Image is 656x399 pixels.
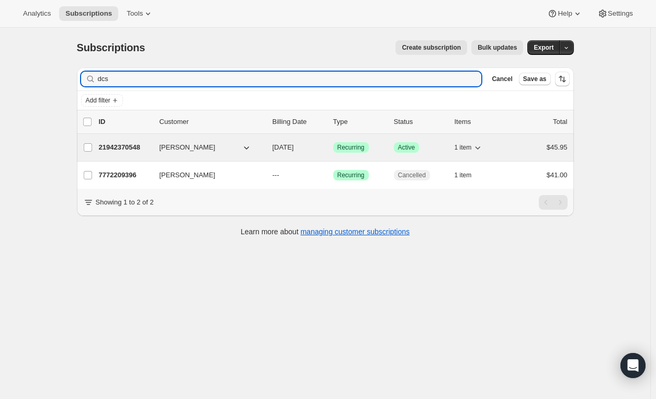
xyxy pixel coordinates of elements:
span: Active [398,143,415,152]
p: Learn more about [241,226,410,237]
p: Billing Date [273,117,325,127]
button: 1 item [455,168,483,183]
span: 1 item [455,143,472,152]
nav: Pagination [539,195,568,210]
button: [PERSON_NAME] [153,139,258,156]
span: Add filter [86,96,110,105]
span: [DATE] [273,143,294,151]
button: Settings [591,6,639,21]
button: Cancel [488,73,516,85]
div: Open Intercom Messenger [620,353,646,378]
button: Add filter [81,94,123,107]
p: Total [553,117,567,127]
button: Bulk updates [471,40,523,55]
button: Save as [519,73,551,85]
button: Export [527,40,560,55]
button: Create subscription [395,40,467,55]
span: [PERSON_NAME] [160,142,216,153]
button: Subscriptions [59,6,118,21]
span: $45.95 [547,143,568,151]
span: Help [558,9,572,18]
p: Customer [160,117,264,127]
span: [PERSON_NAME] [160,170,216,180]
span: Settings [608,9,633,18]
span: Cancelled [398,171,426,179]
span: 1 item [455,171,472,179]
span: Subscriptions [65,9,112,18]
button: Help [541,6,589,21]
span: Subscriptions [77,42,145,53]
a: managing customer subscriptions [300,227,410,236]
button: [PERSON_NAME] [153,167,258,184]
p: Showing 1 to 2 of 2 [96,197,154,208]
span: Cancel [492,75,512,83]
button: Tools [120,6,160,21]
p: 21942370548 [99,142,151,153]
span: Analytics [23,9,51,18]
span: --- [273,171,279,179]
div: IDCustomerBilling DateTypeStatusItemsTotal [99,117,568,127]
span: Recurring [337,171,365,179]
span: Tools [127,9,143,18]
button: 1 item [455,140,483,155]
span: Recurring [337,143,365,152]
span: $41.00 [547,171,568,179]
p: 7772209396 [99,170,151,180]
span: Bulk updates [478,43,517,52]
span: Save as [523,75,547,83]
button: Sort the results [555,72,570,86]
div: Type [333,117,386,127]
p: Status [394,117,446,127]
input: Filter subscribers [98,72,482,86]
div: 7772209396[PERSON_NAME]---SuccessRecurringCancelled1 item$41.00 [99,168,568,183]
p: ID [99,117,151,127]
button: Analytics [17,6,57,21]
span: Create subscription [402,43,461,52]
div: 21942370548[PERSON_NAME][DATE]SuccessRecurringSuccessActive1 item$45.95 [99,140,568,155]
span: Export [534,43,553,52]
div: Items [455,117,507,127]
